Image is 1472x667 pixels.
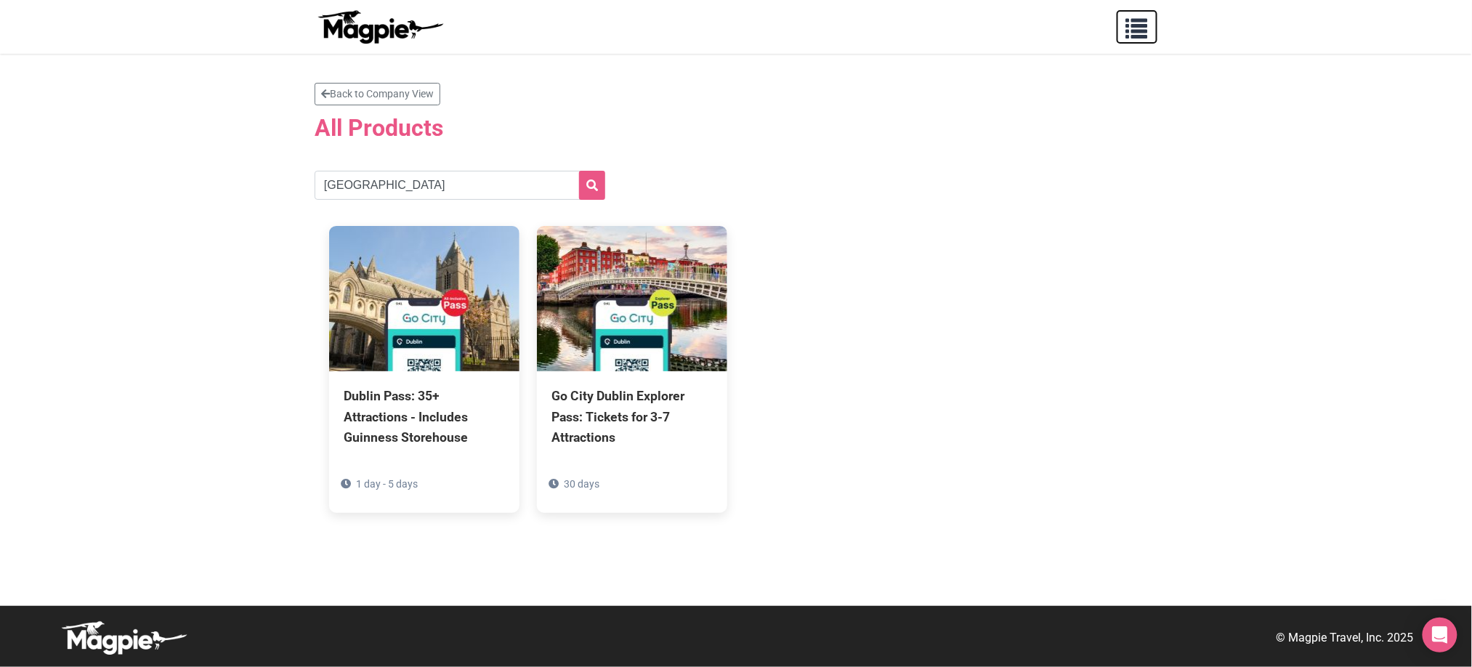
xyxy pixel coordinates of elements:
[1423,618,1457,652] div: Open Intercom Messenger
[1277,628,1414,647] p: © Magpie Travel, Inc. 2025
[329,226,519,512] a: Dublin Pass: 35+ Attractions - Includes Guinness Storehouse 1 day - 5 days
[58,620,189,655] img: logo-white-d94fa1abed81b67a048b3d0f0ab5b955.png
[329,226,519,371] img: Dublin Pass: 35+ Attractions - Includes Guinness Storehouse
[564,478,599,490] span: 30 days
[344,386,505,447] div: Dublin Pass: 35+ Attractions - Includes Guinness Storehouse
[315,171,605,200] input: Search products...
[537,226,727,512] a: Go City Dublin Explorer Pass: Tickets for 3-7 Attractions 30 days
[551,386,713,447] div: Go City Dublin Explorer Pass: Tickets for 3-7 Attractions
[315,83,440,105] a: Back to Company View
[537,226,727,371] img: Go City Dublin Explorer Pass: Tickets for 3-7 Attractions
[315,9,445,44] img: logo-ab69f6fb50320c5b225c76a69d11143b.png
[356,478,418,490] span: 1 day - 5 days
[315,114,1157,142] h2: All Products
